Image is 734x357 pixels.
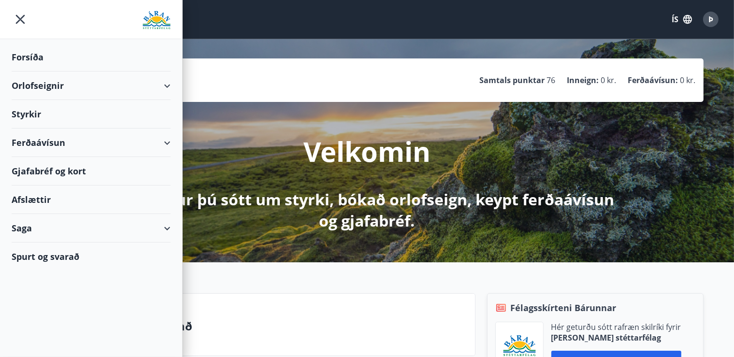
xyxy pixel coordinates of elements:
[680,75,696,86] span: 0 kr.
[480,75,545,86] p: Samtals punktar
[551,332,681,343] p: [PERSON_NAME] stéttarfélag
[12,43,171,71] div: Forsíða
[102,318,467,334] p: Spurt og svarað
[708,14,713,25] span: Þ
[699,8,722,31] button: Þ
[12,214,171,243] div: Saga
[547,75,556,86] span: 76
[12,100,171,129] div: Styrkir
[12,11,29,28] button: menu
[12,129,171,157] div: Ferðaávísun
[567,75,599,86] p: Inneign :
[628,75,678,86] p: Ferðaávísun :
[12,186,171,214] div: Afslættir
[12,157,171,186] div: Gjafabréf og kort
[12,71,171,100] div: Orlofseignir
[112,189,622,231] p: Hér getur þú sótt um styrki, bókað orlofseign, keypt ferðaávísun og gjafabréf.
[601,75,617,86] span: 0 kr.
[511,301,617,314] span: Félagsskírteni Bárunnar
[12,243,171,271] div: Spurt og svarað
[666,11,697,28] button: ÍS
[143,11,171,30] img: union_logo
[303,133,431,170] p: Velkomin
[551,322,681,332] p: Hér geturðu sótt rafræn skilríki fyrir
